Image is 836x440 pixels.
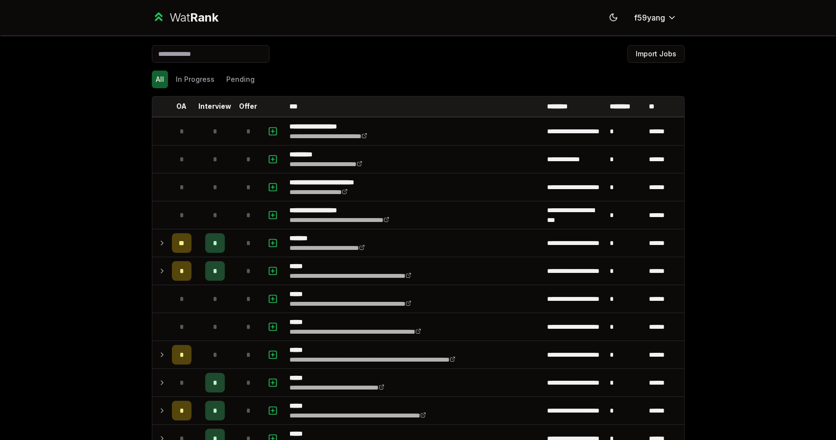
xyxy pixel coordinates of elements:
button: Pending [222,71,259,88]
a: WatRank [152,10,219,25]
p: Interview [198,101,231,111]
div: Wat [169,10,218,25]
button: f59yang [626,9,685,26]
span: Rank [190,10,218,24]
button: All [152,71,168,88]
button: Import Jobs [627,45,685,63]
p: OA [176,101,187,111]
p: Offer [239,101,257,111]
span: f59yang [634,12,665,24]
button: In Progress [172,71,218,88]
